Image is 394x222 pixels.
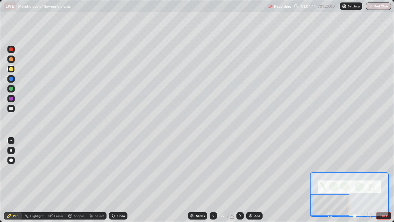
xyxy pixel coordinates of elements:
[368,4,373,9] img: end-class-cross
[230,213,234,219] div: 25
[18,4,70,9] p: Morphology of flowering plants
[254,214,260,217] div: Add
[348,5,360,8] p: Settings
[30,214,44,217] div: Highlight
[376,212,391,220] button: EXIT
[13,214,18,217] div: Pen
[95,214,104,217] div: Select
[274,4,291,9] p: Recording
[74,214,84,217] div: Shapes
[54,214,63,217] div: Eraser
[219,214,226,218] div: 22
[342,4,347,9] img: class-settings-icons
[6,4,14,9] p: LIVE
[268,4,273,9] img: recording.375f2c34.svg
[366,2,391,10] button: End Class
[227,214,229,218] div: /
[117,214,125,217] div: Undo
[248,213,253,218] img: add-slide-button
[196,214,205,217] div: Slides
